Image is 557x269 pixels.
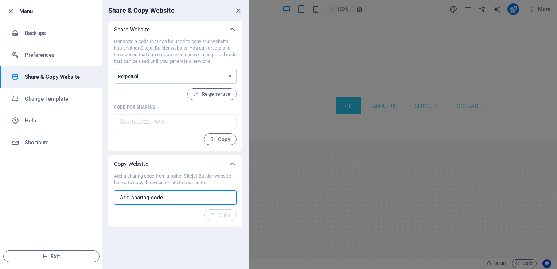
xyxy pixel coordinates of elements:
[114,38,237,65] p: Generate a code that can be used to copy this website into another Sitejet Builder website. You c...
[234,6,242,15] button: close
[25,138,92,147] h6: Shortcuts
[25,51,92,59] h6: Preferences
[114,160,148,168] p: Copy Website
[0,110,102,132] a: Help
[3,250,100,262] button: Exit
[25,29,92,38] h6: Backups
[187,88,237,100] button: Regenerate
[210,136,230,142] span: Copy
[114,173,237,186] p: Add a sharing code from another Sitejet Builder website below to copy the website into this website.
[114,190,237,205] input: Add sharing code
[25,94,92,103] h6: Change Template
[9,253,93,259] span: Exit
[19,7,97,16] h6: Menu
[194,91,230,97] span: Regenerate
[204,133,237,145] button: Copy
[114,104,237,110] p: Code for sharing
[108,21,242,38] div: Share Website
[108,6,175,15] h6: Share & Copy Website
[108,155,242,173] div: Copy Website
[25,73,92,81] h6: Share & Copy Website
[114,26,150,33] p: Share Website
[25,116,92,125] h6: Help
